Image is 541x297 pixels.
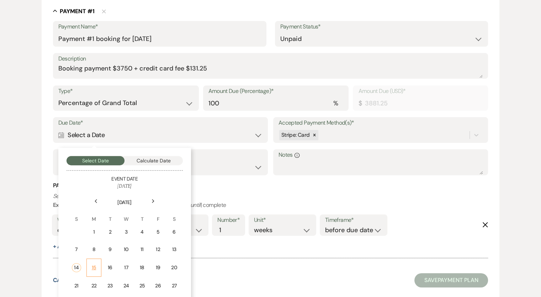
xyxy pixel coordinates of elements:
th: T [134,207,150,223]
button: SavePayment Plan [414,273,488,287]
div: 19 [155,264,161,271]
div: 10 [123,246,129,253]
div: 11 [139,246,145,253]
div: 1 [91,228,97,236]
label: Who would you like to remind?* [57,215,132,225]
div: 2 [107,228,113,236]
th: M [86,207,102,223]
textarea: Booking payment $3750 + credit card fee $131.25 [58,64,483,78]
div: 6 [171,228,177,236]
label: Accepted Payment Method(s)* [279,118,483,128]
div: 21 [72,282,81,290]
div: 23 [107,282,113,290]
i: Set reminders for this task. [53,192,116,200]
div: 4 [139,228,145,236]
div: % [333,99,338,108]
label: Amount Due (Percentage)* [208,86,344,97]
div: $ [358,99,361,108]
div: 9 [107,246,113,253]
div: 13 [171,246,177,253]
h5: Event Date [67,176,183,183]
div: 18 [139,264,145,271]
h3: Payment Reminder [53,182,488,189]
div: 24 [123,282,129,290]
button: Payment #1 [53,7,95,15]
th: S [166,207,182,223]
div: 12 [155,246,161,253]
label: Description [58,54,483,64]
b: Example [53,201,75,209]
div: 17 [123,264,129,271]
th: S [67,207,86,223]
div: 27 [171,282,177,290]
label: Unit* [254,215,311,225]
button: Calculate Date [124,156,183,165]
th: [DATE] [67,190,182,206]
label: Amount Due (USD)* [358,86,483,97]
div: 20 [171,264,177,271]
div: 5 [155,228,161,236]
div: 25 [139,282,145,290]
label: Payment Name* [58,22,261,32]
button: + AddAnotherReminder [53,244,123,249]
label: Notes [279,150,483,160]
h6: [DATE] [67,183,183,190]
th: W [118,207,134,223]
label: Payment Status* [280,22,483,32]
div: 16 [107,264,113,271]
div: 26 [155,282,161,290]
p: : weekly | | 2 | months | before event date | | complete [53,192,488,210]
label: Type* [58,86,193,97]
th: T [102,207,118,223]
span: Stripe: Card [281,131,309,139]
button: Select Date [67,156,125,165]
th: F [150,207,166,223]
button: Cancel [53,277,76,283]
label: Timeframe* [325,215,382,225]
label: Number* [217,215,240,225]
div: 22 [91,282,97,290]
i: until [190,201,201,209]
div: 14 [72,263,81,272]
div: 7 [72,246,81,253]
div: 15 [91,264,97,271]
label: Due Date* [58,118,263,128]
h5: Payment # 1 [60,7,95,15]
div: Select a Date [58,128,263,142]
div: 3 [123,228,129,236]
div: 8 [91,246,97,253]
